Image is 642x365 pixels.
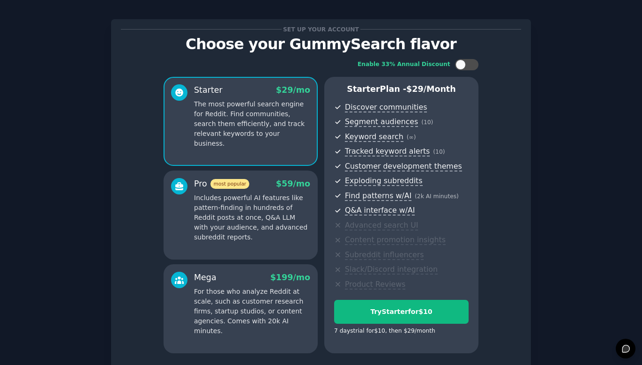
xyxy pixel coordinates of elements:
[345,162,462,171] span: Customer development themes
[345,206,415,216] span: Q&A interface w/AI
[345,221,418,231] span: Advanced search UI
[276,85,310,95] span: $ 29 /mo
[345,132,403,142] span: Keyword search
[334,300,469,324] button: TryStarterfor$10
[345,103,427,112] span: Discover communities
[194,99,310,149] p: The most powerful search engine for Reddit. Find communities, search them efficiently, and track ...
[194,178,249,190] div: Pro
[421,119,433,126] span: ( 10 )
[345,176,422,186] span: Exploding subreddits
[345,117,418,127] span: Segment audiences
[345,191,411,201] span: Find patterns w/AI
[358,60,450,69] div: Enable 33% Annual Discount
[194,287,310,336] p: For those who analyze Reddit at scale, such as customer research firms, startup studios, or conte...
[335,307,468,317] div: Try Starter for $10
[334,83,469,95] p: Starter Plan -
[210,179,250,189] span: most popular
[415,193,459,200] span: ( 2k AI minutes )
[345,280,405,290] span: Product Reviews
[433,149,445,155] span: ( 10 )
[407,134,416,141] span: ( ∞ )
[282,24,361,34] span: Set up your account
[345,265,438,275] span: Slack/Discord integration
[406,84,456,94] span: $ 29 /month
[345,147,430,156] span: Tracked keyword alerts
[270,273,310,282] span: $ 199 /mo
[276,179,310,188] span: $ 59 /mo
[345,235,446,245] span: Content promotion insights
[121,36,521,52] p: Choose your GummySearch flavor
[194,84,223,96] div: Starter
[345,250,424,260] span: Subreddit influencers
[194,272,216,283] div: Mega
[334,327,435,335] div: 7 days trial for $10 , then $ 29 /month
[194,193,310,242] p: Includes powerful AI features like pattern-finding in hundreds of Reddit posts at once, Q&A LLM w...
